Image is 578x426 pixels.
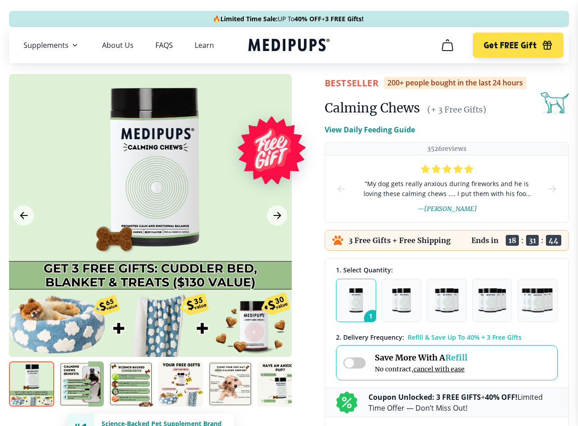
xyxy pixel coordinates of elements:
img: Pack of 4 - Natural Dog Supplements [478,288,506,313]
span: Save More With A [375,352,467,363]
button: Get FREE Gift [473,33,564,58]
button: next-slide [547,155,558,222]
img: Calming Chews | Natural Dog Supplements [59,361,104,407]
button: Supplements [23,40,80,51]
a: FAQS [155,41,173,50]
a: Medipups [248,37,330,55]
span: 2 . Delivery Frequency: [336,333,404,342]
img: Pack of 2 - Natural Dog Supplements [392,288,411,313]
span: Supplements [23,41,69,50]
span: cancel with ease [414,365,465,373]
span: 44 [546,235,561,246]
span: No contract, [375,365,467,373]
span: Refill [445,352,467,363]
p: Ends in [471,236,499,245]
span: Get FREE Gift [484,40,536,51]
p: + Limited Time Offer — Don’t Miss Out! [368,392,558,413]
button: 1 [336,279,376,322]
b: Coupon Unlocked: 3 FREE GIFTS [368,392,481,402]
span: 1 [364,310,381,327]
span: “ My dog gets really anxious during fireworks and he is loving these calming chews .... I put the... [361,179,532,199]
h1: Calming Chews [325,100,420,116]
span: 🔥 UP To + [213,14,364,23]
img: Calming Chews | Natural Dog Supplements [158,361,203,407]
b: 40% OFF! [485,392,517,402]
button: Next Image [267,206,287,226]
span: 18 [506,235,519,246]
div: 1. Select Quantity: [336,266,558,274]
img: Calming Chews | Natural Dog Supplements [257,361,303,407]
img: Calming Chews | Natural Dog Supplements [9,361,54,407]
img: Calming Chews | Natural Dog Supplements [208,361,253,407]
img: Calming Chews | Natural Dog Supplements [108,361,154,407]
span: Refill & Save Up To 40% + 3 Free Gifts [408,333,522,342]
span: : [521,236,524,245]
button: cart [437,34,458,56]
button: prev-slide [336,155,347,222]
button: Previous Image [14,206,34,226]
img: Pack of 5 - Natural Dog Supplements [522,288,554,313]
span: — [PERSON_NAME] [417,205,477,213]
a: Learn [195,41,214,50]
img: Pack of 1 - Natural Dog Supplements [349,288,363,313]
div: 200+ people bought in the last 24 hours [384,77,527,89]
p: 3526 reviews [427,145,466,153]
a: About Us [102,41,134,50]
span: : [541,236,544,245]
p: View Daily Feeding Guide [325,124,415,135]
span: 31 [526,235,539,246]
span: BestSeller [325,77,378,89]
img: Pack of 3 - Natural Dog Supplements [435,288,458,313]
p: 3 Free Gifts + Free Shipping [349,236,451,245]
span: (+ 3 Free Gifts) [427,104,486,115]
